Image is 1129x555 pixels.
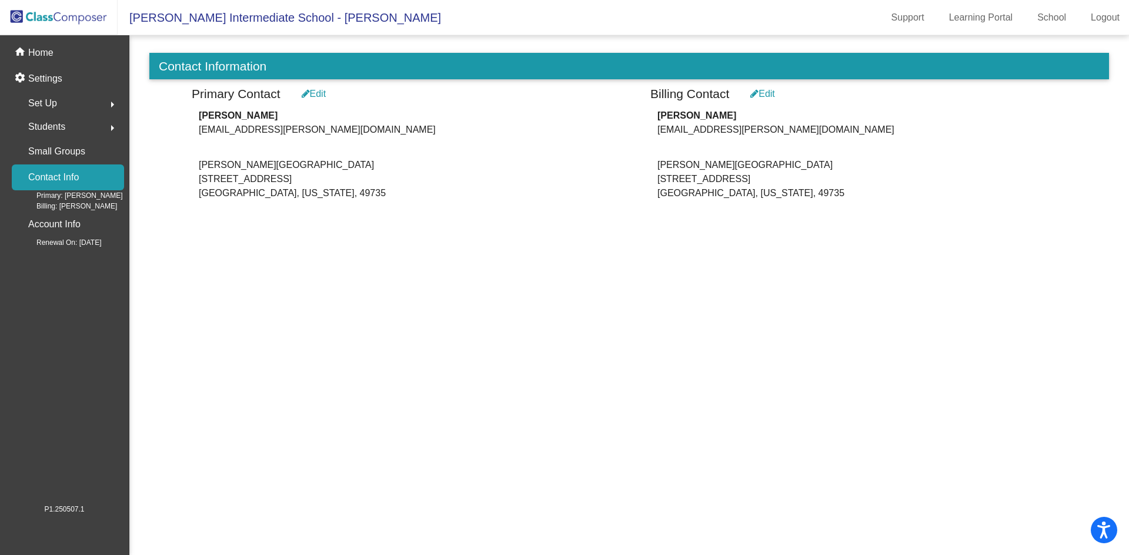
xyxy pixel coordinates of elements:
h3: Primary Contact [192,86,280,101]
span: Primary: [PERSON_NAME] [18,190,123,201]
span: [EMAIL_ADDRESS][PERSON_NAME][DOMAIN_NAME] [657,123,1060,137]
b: [PERSON_NAME] [199,110,278,120]
a: Support [882,8,934,27]
span: Renewal On: [DATE] [18,237,101,248]
a: School [1028,8,1075,27]
div: Edit [302,87,326,101]
span: Set Up [28,95,57,112]
p: Contact Info [28,169,79,186]
span: [EMAIL_ADDRESS][PERSON_NAME][DOMAIN_NAME] [199,123,601,137]
span: [STREET_ADDRESS] [GEOGRAPHIC_DATA], [US_STATE], 49735 [657,172,1060,200]
span: [STREET_ADDRESS] [GEOGRAPHIC_DATA], [US_STATE], 49735 [199,172,601,200]
mat-icon: settings [14,72,28,86]
span: [PERSON_NAME][GEOGRAPHIC_DATA] [657,158,1060,172]
mat-icon: arrow_right [105,121,119,135]
a: Learning Portal [940,8,1023,27]
p: Settings [28,72,62,86]
a: Logout [1081,8,1129,27]
span: Students [28,119,65,135]
span: [PERSON_NAME] Intermediate School - [PERSON_NAME] [118,8,441,27]
h3: Contact Information [155,59,1103,73]
p: Home [28,46,54,60]
p: Account Info [28,216,81,233]
mat-icon: home [14,46,28,60]
div: Edit [750,87,775,101]
mat-icon: arrow_right [105,97,119,112]
h3: Billing Contact [650,86,729,101]
span: Billing: [PERSON_NAME] [18,201,117,211]
span: [PERSON_NAME][GEOGRAPHIC_DATA] [199,158,601,172]
b: [PERSON_NAME] [657,110,736,120]
p: Small Groups [28,143,85,160]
